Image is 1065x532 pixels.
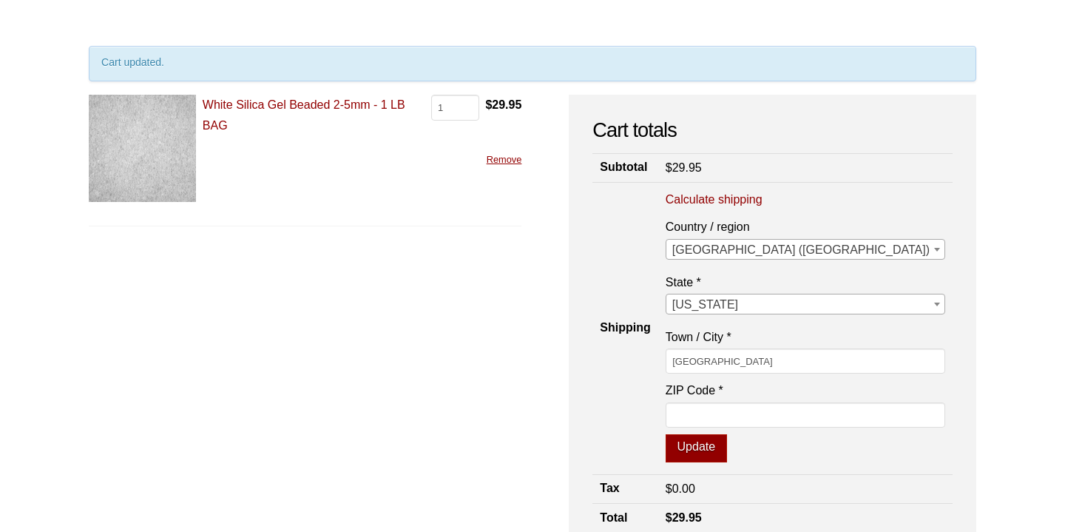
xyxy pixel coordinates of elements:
label: Country / region [666,217,945,237]
div: Cart updated. [89,46,976,81]
th: Shipping [592,183,657,475]
span: Florida [666,294,945,314]
img: White Beaded Silica Gel [89,95,196,202]
span: United States (US) [666,239,945,260]
button: Update [666,434,727,462]
span: $ [485,98,492,111]
span: $ [666,511,672,524]
a: Remove this item [487,154,522,165]
label: State [666,272,945,292]
label: ZIP Code [666,380,945,400]
span: $ [666,482,672,495]
bdi: 29.95 [485,98,521,111]
th: Total [592,503,657,532]
th: Subtotal [592,153,657,182]
span: Florida [666,294,944,315]
th: Tax [592,474,657,503]
span: United States (US) [666,240,944,260]
span: $ [666,161,672,174]
bdi: 0.00 [666,482,695,495]
input: Product quantity [431,95,479,120]
bdi: 29.95 [666,511,702,524]
bdi: 29.95 [666,161,702,174]
label: Town / City [666,327,945,347]
h2: Cart totals [592,118,953,143]
a: White Silica Gel Beaded 2-5mm - 1 LB BAG [203,98,405,131]
a: Calculate shipping [666,192,763,208]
